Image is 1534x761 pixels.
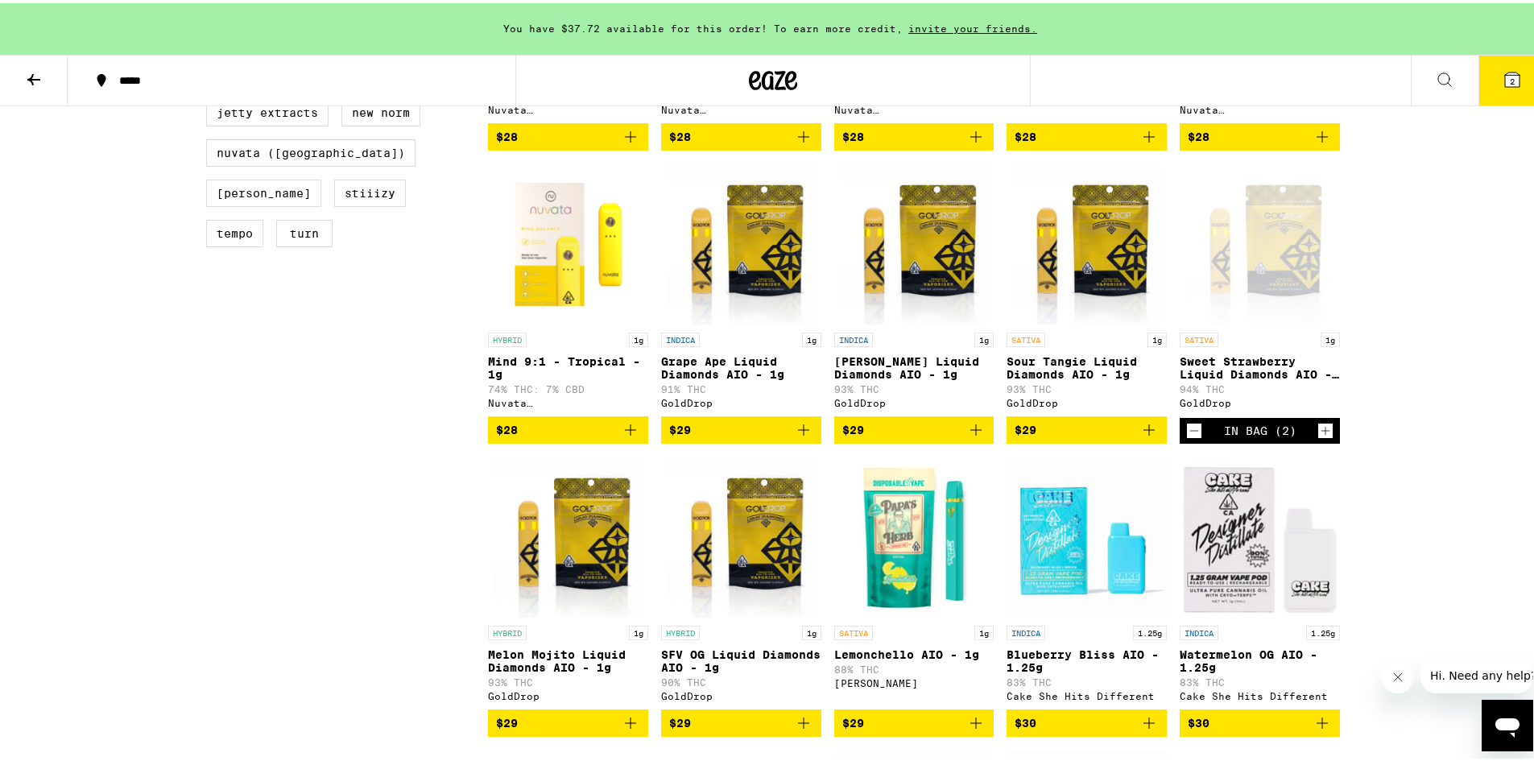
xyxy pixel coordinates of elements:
img: GoldDrop - Melon Mojito Liquid Diamonds AIO - 1g [494,453,643,614]
p: 83% THC [1007,674,1167,684]
p: Sour Tangie Liquid Diamonds AIO - 1g [1007,352,1167,378]
p: Mind 9:1 - Tropical - 1g [488,352,648,378]
label: Tempo [206,217,263,244]
p: 1g [1321,329,1340,344]
div: In Bag (2) [1224,421,1296,434]
div: Nuvata ([GEOGRAPHIC_DATA]) [488,395,648,405]
p: Grape Ape Liquid Diamonds AIO - 1g [661,352,821,378]
p: INDICA [661,329,700,344]
button: Add to bag [834,413,994,440]
p: 1g [974,622,994,637]
p: 1.25g [1306,622,1340,637]
p: 1g [802,622,821,637]
p: 94% THC [1180,381,1340,391]
p: 93% THC [488,674,648,684]
p: 83% THC [1180,674,1340,684]
div: [PERSON_NAME] [834,675,994,685]
a: Open page for Sweet Strawberry Liquid Diamonds AIO - 1g from GoldDrop [1180,160,1340,415]
a: Open page for Sour Tangie Liquid Diamonds AIO - 1g from GoldDrop [1007,160,1167,413]
span: $28 [496,420,518,433]
span: $29 [669,713,691,726]
p: Blueberry Bliss AIO - 1.25g [1007,645,1167,671]
p: HYBRID [488,329,527,344]
div: Cake She Hits Different [1007,688,1167,698]
img: GoldDrop - King Louis Liquid Diamonds AIO - 1g [839,160,988,321]
p: 88% THC [834,661,994,672]
button: Add to bag [1180,706,1340,734]
label: Nuvata ([GEOGRAPHIC_DATA]) [206,136,416,163]
div: GoldDrop [661,395,821,405]
div: Nuvata ([GEOGRAPHIC_DATA]) [1180,101,1340,112]
p: Sweet Strawberry Liquid Diamonds AIO - 1g [1180,352,1340,378]
img: Cake She Hits Different - Blueberry Bliss AIO - 1.25g [1007,453,1167,614]
a: Open page for SFV OG Liquid Diamonds AIO - 1g from GoldDrop [661,453,821,706]
button: Add to bag [834,120,994,147]
p: INDICA [1180,622,1218,637]
p: HYBRID [661,622,700,637]
div: Nuvata ([GEOGRAPHIC_DATA]) [661,101,821,112]
span: invite your friends. [903,20,1043,31]
p: 1g [802,329,821,344]
label: STIIIZY [334,176,406,204]
iframe: Message from company [1420,655,1533,690]
p: HYBRID [488,622,527,637]
div: GoldDrop [661,688,821,698]
p: SATIVA [1180,329,1218,344]
a: Open page for Melon Mojito Liquid Diamonds AIO - 1g from GoldDrop [488,453,648,706]
p: 91% THC [661,381,821,391]
p: [PERSON_NAME] Liquid Diamonds AIO - 1g [834,352,994,378]
label: turn [276,217,333,244]
span: $28 [1015,127,1036,140]
button: Decrement [1186,420,1202,436]
p: Lemonchello AIO - 1g [834,645,994,658]
button: Add to bag [661,120,821,147]
div: Nuvata ([GEOGRAPHIC_DATA]) [488,101,648,112]
div: Cake She Hits Different [1180,688,1340,698]
p: 1g [1147,329,1167,344]
div: GoldDrop [1180,395,1340,405]
span: $28 [669,127,691,140]
button: Add to bag [661,413,821,440]
div: GoldDrop [1007,395,1167,405]
label: [PERSON_NAME] [206,176,321,204]
p: 1g [629,329,648,344]
span: $29 [669,420,691,433]
iframe: Close message [1382,658,1414,690]
span: $29 [842,713,864,726]
span: You have $37.72 available for this order! To earn more credit, [503,20,903,31]
label: New Norm [341,96,420,123]
a: Open page for King Louis Liquid Diamonds AIO - 1g from GoldDrop [834,160,994,413]
p: SATIVA [1007,329,1045,344]
label: Jetty Extracts [206,96,329,123]
p: INDICA [834,329,873,344]
p: Melon Mojito Liquid Diamonds AIO - 1g [488,645,648,671]
span: $30 [1015,713,1036,726]
span: $28 [1188,127,1209,140]
img: GoldDrop - Grape Ape Liquid Diamonds AIO - 1g [667,160,816,321]
p: Watermelon OG AIO - 1.25g [1180,645,1340,671]
img: Papa's Herb - Lemonchello AIO - 1g [834,453,994,614]
p: 93% THC [834,381,994,391]
span: $29 [1015,420,1036,433]
p: 1.25g [1133,622,1167,637]
img: Nuvata (CA) - Mind 9:1 - Tropical - 1g [488,160,648,321]
p: 90% THC [661,674,821,684]
button: Add to bag [1007,413,1167,440]
button: Add to bag [488,413,648,440]
span: $29 [842,420,864,433]
span: $28 [842,127,864,140]
iframe: Button to launch messaging window [1482,697,1533,748]
button: Add to bag [1007,120,1167,147]
button: Add to bag [488,120,648,147]
p: 93% THC [1007,381,1167,391]
div: GoldDrop [488,688,648,698]
p: 1g [974,329,994,344]
a: Open page for Grape Ape Liquid Diamonds AIO - 1g from GoldDrop [661,160,821,413]
div: Nuvata ([GEOGRAPHIC_DATA]) [834,101,994,112]
p: SATIVA [834,622,873,637]
button: Add to bag [661,706,821,734]
p: 74% THC: 7% CBD [488,381,648,391]
span: $29 [496,713,518,726]
button: Add to bag [834,706,994,734]
div: GoldDrop [834,395,994,405]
